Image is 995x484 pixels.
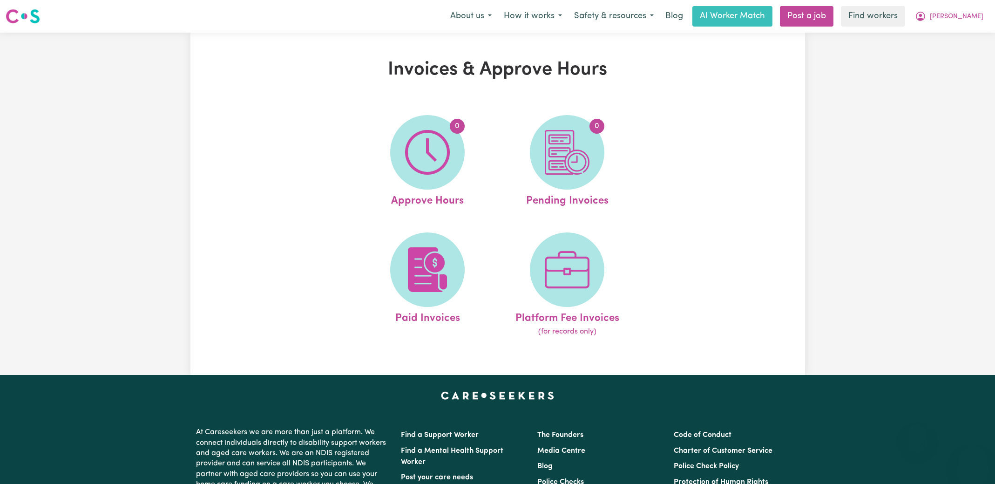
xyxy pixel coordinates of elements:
[780,6,833,27] a: Post a job
[674,431,731,439] a: Code of Conduct
[6,8,40,25] img: Careseekers logo
[674,463,739,470] a: Police Check Policy
[444,7,498,26] button: About us
[360,115,494,209] a: Approve Hours
[660,6,689,27] a: Blog
[568,7,660,26] button: Safety & resources
[692,6,772,27] a: AI Worker Match
[395,307,460,327] span: Paid Invoices
[360,232,494,338] a: Paid Invoices
[909,7,989,26] button: My Account
[908,424,927,443] iframe: Close message
[401,474,473,481] a: Post your care needs
[930,12,983,22] span: [PERSON_NAME]
[537,447,585,455] a: Media Centre
[538,326,596,337] span: (for records only)
[537,463,553,470] a: Blog
[391,190,464,209] span: Approve Hours
[537,431,583,439] a: The Founders
[589,119,604,134] span: 0
[500,232,634,338] a: Platform Fee Invoices(for records only)
[515,307,619,327] span: Platform Fee Invoices
[841,6,905,27] a: Find workers
[298,59,697,81] h1: Invoices & Approve Hours
[958,447,988,477] iframe: Button to launch messaging window
[6,6,40,27] a: Careseekers logo
[526,190,609,209] span: Pending Invoices
[674,447,772,455] a: Charter of Customer Service
[441,392,554,399] a: Careseekers home page
[498,7,568,26] button: How it works
[401,431,479,439] a: Find a Support Worker
[401,447,503,466] a: Find a Mental Health Support Worker
[450,119,465,134] span: 0
[500,115,634,209] a: Pending Invoices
